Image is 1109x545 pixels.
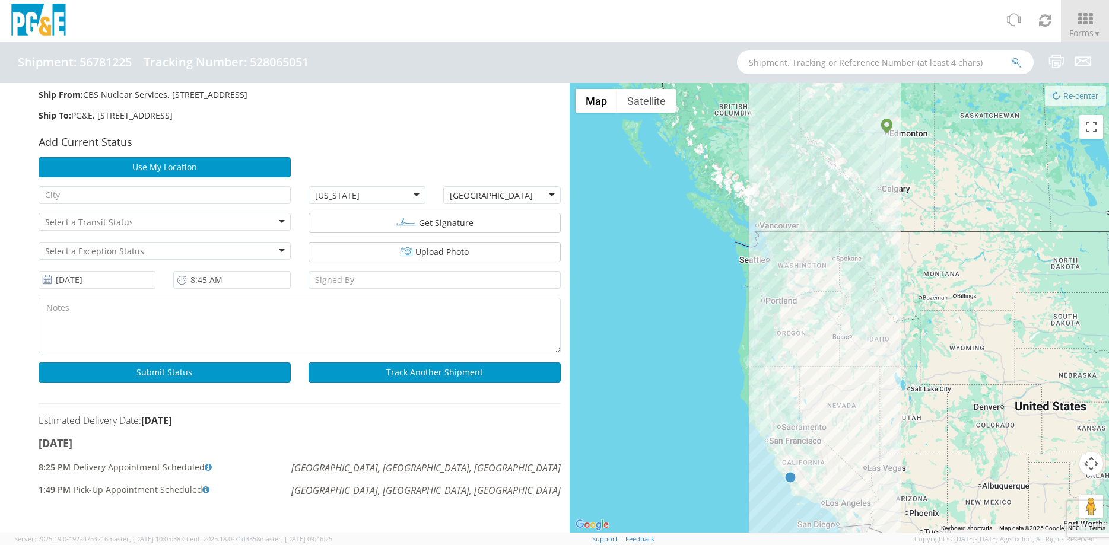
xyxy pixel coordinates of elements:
span: Server: 2025.19.0-192a4753216 [14,534,180,543]
h4: Add Current Status [39,136,291,148]
input: Shipment, Tracking or Reference Number (at least 4 chars) [737,50,1034,74]
input: Date [39,271,155,289]
button: Use My Location [39,157,291,177]
span: Get Signature [419,217,474,228]
button: Show satellite imagery [617,89,676,113]
button: Show street map [576,89,617,113]
a: Open this area in Google Maps (opens a new window) [573,517,612,533]
button: Track Another Shipment [309,362,561,383]
div: [US_STATE] [315,190,360,202]
span: 1:49 PM [39,484,71,498]
a: Support [592,534,618,543]
a: Feedback [625,534,654,543]
input: Time [173,271,290,289]
span: Upload Photo [415,246,469,257]
img: pge-logo-06675f144f4cfa6a6814.png [9,4,68,39]
span: Copyright © [DATE]-[DATE] Agistix Inc., All Rights Reserved [914,534,1095,544]
span: master, [DATE] 09:46:25 [260,534,332,543]
span: PG&E, [STREET_ADDRESS] [39,110,173,121]
button: Upload Photo [309,242,561,262]
button: Drag Pegman onto the map to open Street View [1079,495,1103,518]
button: Re-center [1045,86,1106,106]
input: Signed By [309,271,561,289]
h4: Shipment: 56781225 [18,56,132,69]
button: Keyboard shortcuts [941,524,992,533]
span: Delivery Appointment Scheduled [74,461,224,475]
span: Client: 2025.18.0-71d3358 [182,534,332,543]
span: Pick-Up Appointment Scheduled [74,484,221,498]
img: Google [573,517,612,533]
span: Forms [1069,27,1101,39]
input: Select a Transit Status [45,216,132,228]
span: ▼ [1094,28,1101,39]
strong: [DATE] [141,414,171,427]
span: [GEOGRAPHIC_DATA], [GEOGRAPHIC_DATA], [GEOGRAPHIC_DATA] [291,484,561,498]
span: [GEOGRAPHIC_DATA], [GEOGRAPHIC_DATA], [GEOGRAPHIC_DATA] [291,461,561,475]
h4: Tracking Number: 528065051 [144,56,309,69]
button: Submit Status [39,362,291,383]
button: Get Signature [309,213,561,233]
button: Map camera controls [1079,452,1103,476]
strong: Ship From: [39,89,83,100]
h5: Estimated Delivery Date: [39,416,561,426]
span: master, [DATE] 10:05:38 [108,534,180,543]
div: [GEOGRAPHIC_DATA] [450,190,533,202]
span: Map data ©2025 Google, INEGI [999,525,1082,531]
button: Toggle fullscreen view [1079,115,1103,139]
h4: [DATE] [39,438,561,455]
input: Select a Exception Status [45,246,144,257]
span: 8:25 PM [39,461,71,475]
input: City [39,186,291,204]
span: CBS Nuclear Services, [STREET_ADDRESS] [39,89,247,100]
strong: Ship To: [39,110,71,121]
